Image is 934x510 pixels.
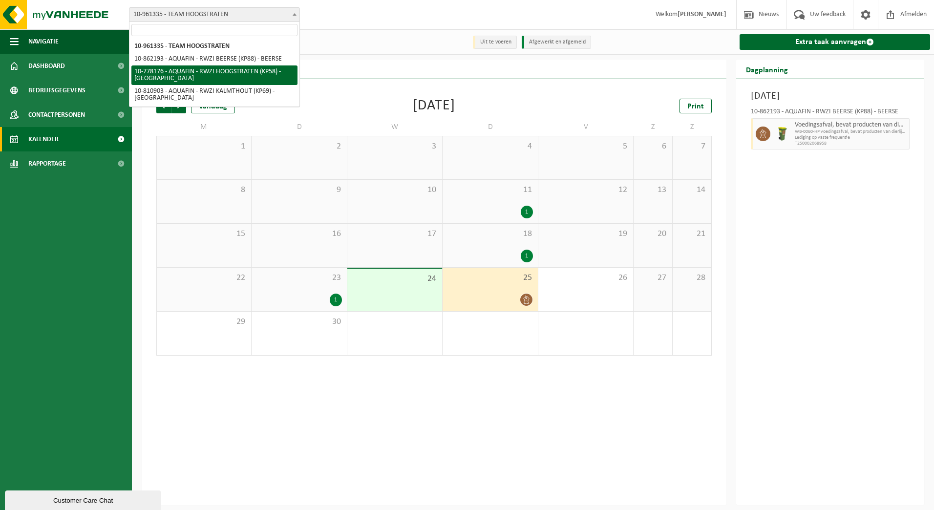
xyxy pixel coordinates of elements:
[543,229,628,239] span: 19
[751,89,910,104] h3: [DATE]
[347,118,443,136] td: W
[256,185,341,195] span: 9
[543,185,628,195] span: 12
[638,185,667,195] span: 13
[638,273,667,283] span: 27
[131,85,297,105] li: 10-810903 - AQUAFIN - RWZI KALMTHOUT (KP69) - [GEOGRAPHIC_DATA]
[679,99,712,113] a: Print
[795,121,907,129] span: Voedingsafval, bevat producten van dierlijke oorsprong, onverpakt, categorie 3
[28,127,59,151] span: Kalender
[156,118,252,136] td: M
[678,11,726,18] strong: [PERSON_NAME]
[28,151,66,176] span: Rapportage
[678,229,706,239] span: 21
[252,118,347,136] td: D
[191,99,235,113] div: Vandaag
[538,118,634,136] td: V
[634,118,673,136] td: Z
[162,229,246,239] span: 15
[131,53,297,65] li: 10-862193 - AQUAFIN - RWZI BEERSE (KP88) - BEERSE
[129,8,299,21] span: 10-961335 - TEAM HOOGSTRATEN
[543,273,628,283] span: 26
[447,229,532,239] span: 18
[131,65,297,85] li: 10-778176 - AQUAFIN - RWZI HOOGSTRATEN (KP58) - [GEOGRAPHIC_DATA]
[795,129,907,135] span: WB-0060-HP voedingsafval, bevat producten van dierlijke oors
[256,317,341,327] span: 30
[352,185,437,195] span: 10
[521,250,533,262] div: 1
[638,229,667,239] span: 20
[352,141,437,152] span: 3
[638,141,667,152] span: 6
[352,229,437,239] span: 17
[795,141,907,147] span: T250002068958
[443,118,538,136] td: D
[28,29,59,54] span: Navigatie
[256,141,341,152] span: 2
[678,141,706,152] span: 7
[543,141,628,152] span: 5
[352,274,437,284] span: 24
[447,273,532,283] span: 25
[162,317,246,327] span: 29
[522,36,591,49] li: Afgewerkt en afgemeld
[678,273,706,283] span: 28
[678,185,706,195] span: 14
[256,229,341,239] span: 16
[473,36,517,49] li: Uit te voeren
[330,294,342,306] div: 1
[28,78,85,103] span: Bedrijfsgegevens
[673,118,712,136] td: Z
[447,185,532,195] span: 11
[28,54,65,78] span: Dashboard
[795,135,907,141] span: Lediging op vaste frequentie
[687,103,704,110] span: Print
[162,141,246,152] span: 1
[521,206,533,218] div: 1
[162,273,246,283] span: 22
[131,40,297,53] li: 10-961335 - TEAM HOOGSTRATEN
[162,185,246,195] span: 8
[736,60,798,79] h2: Dagplanning
[740,34,931,50] a: Extra taak aanvragen
[256,273,341,283] span: 23
[447,141,532,152] span: 4
[129,7,300,22] span: 10-961335 - TEAM HOOGSTRATEN
[5,489,163,510] iframe: chat widget
[413,99,455,113] div: [DATE]
[28,103,85,127] span: Contactpersonen
[775,127,790,141] img: WB-0060-HPE-GN-50
[751,108,910,118] div: 10-862193 - AQUAFIN - RWZI BEERSE (KP88) - BEERSE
